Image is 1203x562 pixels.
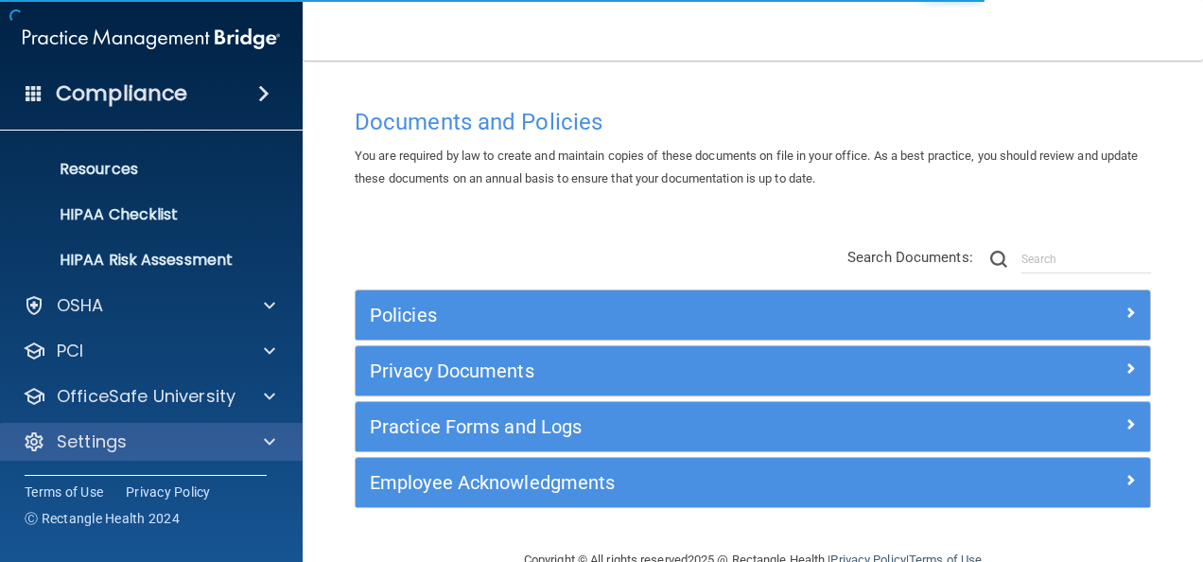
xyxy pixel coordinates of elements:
[370,360,937,381] h5: Privacy Documents
[370,305,937,325] h5: Policies
[57,294,104,317] p: OSHA
[1021,245,1151,273] input: Search
[370,412,1136,442] a: Practice Forms and Logs
[126,483,211,501] a: Privacy Policy
[370,472,937,493] h5: Employee Acknowledgments
[23,385,275,408] a: OfficeSafe University
[370,300,1136,330] a: Policies
[355,110,1151,134] h4: Documents and Policies
[370,356,1136,386] a: Privacy Documents
[25,483,103,501] a: Terms of Use
[57,430,127,453] p: Settings
[23,430,275,453] a: Settings
[57,340,83,362] p: PCI
[370,467,1136,498] a: Employee Acknowledgments
[355,149,1139,185] span: You are required by law to create and maintain copies of these documents on file in your office. ...
[23,20,280,58] img: PMB logo
[12,251,270,270] p: HIPAA Risk Assessment
[23,340,275,362] a: PCI
[57,385,235,408] p: OfficeSafe University
[370,416,937,437] h5: Practice Forms and Logs
[56,80,187,107] h4: Compliance
[876,428,1180,503] iframe: Drift Widget Chat Controller
[12,160,270,179] p: Resources
[847,249,973,266] span: Search Documents:
[990,251,1007,268] img: ic-search.3b580494.png
[23,294,275,317] a: OSHA
[12,205,270,224] p: HIPAA Checklist
[25,509,180,528] span: Ⓒ Rectangle Health 2024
